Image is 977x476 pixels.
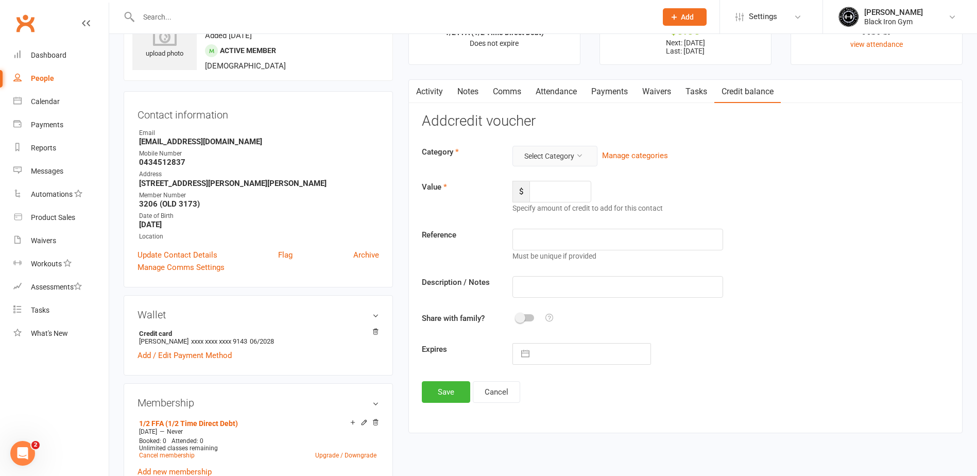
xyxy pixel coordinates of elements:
[138,397,379,409] h3: Membership
[31,97,60,106] div: Calendar
[13,90,109,113] a: Calendar
[31,190,73,198] div: Automations
[13,299,109,322] a: Tasks
[512,250,723,262] div: Must be unique if provided
[450,80,486,104] a: Notes
[353,249,379,261] a: Archive
[473,381,520,403] button: Cancel
[138,328,379,347] li: [PERSON_NAME]
[31,260,62,268] div: Workouts
[205,31,252,40] time: Added [DATE]
[139,158,379,167] strong: 0434512837
[486,80,528,104] a: Comms
[13,229,109,252] a: Waivers
[714,80,781,104] a: Credit balance
[31,306,49,314] div: Tasks
[12,10,38,36] a: Clubworx
[31,213,75,222] div: Product Sales
[139,179,379,188] strong: [STREET_ADDRESS][PERSON_NAME][PERSON_NAME]
[13,252,109,276] a: Workouts
[135,10,649,24] input: Search...
[139,137,379,146] strong: [EMAIL_ADDRESS][DOMAIN_NAME]
[139,191,379,200] div: Member Number
[13,67,109,90] a: People
[414,276,505,288] label: Description / Notes
[13,160,109,183] a: Messages
[31,329,68,337] div: What's New
[136,428,379,436] div: —
[422,113,949,129] h3: Add credit voucher
[13,183,109,206] a: Automations
[800,25,953,36] div: Never
[678,80,714,104] a: Tasks
[139,330,374,337] strong: Credit card
[13,113,109,137] a: Payments
[31,144,56,152] div: Reports
[635,80,678,104] a: Waivers
[663,8,707,26] button: Add
[139,232,379,242] div: Location
[139,452,195,459] a: Cancel membership
[172,437,203,445] span: Attended: 0
[13,322,109,345] a: What's New
[31,236,56,245] div: Waivers
[414,229,505,241] label: Reference
[584,80,635,104] a: Payments
[864,17,923,26] div: Black Iron Gym
[13,276,109,299] a: Assessments
[609,25,762,36] div: $0.00
[850,40,903,48] a: view attendance
[512,181,529,202] span: $
[139,169,379,179] div: Address
[609,39,762,55] p: Next: [DATE] Last: [DATE]
[864,8,923,17] div: [PERSON_NAME]
[31,283,82,291] div: Assessments
[13,44,109,67] a: Dashboard
[409,80,450,104] a: Activity
[512,202,723,214] div: Specify amount of credit to add for this contact
[13,137,109,160] a: Reports
[31,167,63,175] div: Messages
[414,312,505,325] label: Share with family?
[139,199,379,209] strong: 3206 (OLD 3173)
[250,337,274,345] span: 06/2028
[13,206,109,229] a: Product Sales
[602,149,668,162] button: Manage categories
[205,61,286,71] span: [DEMOGRAPHIC_DATA]
[167,428,183,435] span: Never
[31,51,66,59] div: Dashboard
[414,343,505,355] label: Expires
[220,46,276,55] span: Active member
[31,74,54,82] div: People
[191,337,247,345] span: xxxx xxxx xxxx 9143
[139,220,379,229] strong: [DATE]
[315,452,376,459] a: Upgrade / Downgrade
[470,39,519,47] span: Does not expire
[838,7,859,27] img: thumb_image1623296242.png
[138,349,232,362] a: Add / Edit Payment Method
[139,419,238,428] a: 1/2 FFA (1/2 Time Direct Debt)
[278,249,293,261] a: Flag
[31,121,63,129] div: Payments
[132,25,197,59] div: upload photo
[138,261,225,274] a: Manage Comms Settings
[138,249,217,261] a: Update Contact Details
[138,309,379,320] h3: Wallet
[139,445,218,452] span: Unlimited classes remaining
[139,437,166,445] span: Booked: 0
[528,80,584,104] a: Attendance
[139,211,379,221] div: Date of Birth
[749,5,777,28] span: Settings
[10,441,35,466] iframe: Intercom live chat
[414,146,505,158] label: Category
[681,13,694,21] span: Add
[414,181,505,193] label: Value
[139,128,379,138] div: Email
[139,149,379,159] div: Mobile Number
[31,441,40,449] span: 2
[512,146,597,166] button: Select Category
[139,428,157,435] span: [DATE]
[138,105,379,121] h3: Contact information
[422,381,470,403] button: Save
